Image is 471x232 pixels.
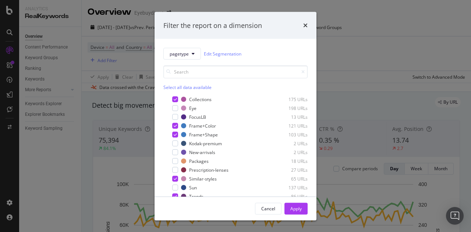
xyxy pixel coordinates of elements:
[255,203,281,214] button: Cancel
[155,12,316,220] div: modal
[272,105,308,111] div: 198 URLs
[290,205,302,211] div: Apply
[189,167,229,173] div: Prescription-lenses
[189,149,215,155] div: New-arrivals
[272,167,308,173] div: 27 URLs
[272,122,308,129] div: 121 URLs
[163,65,308,78] input: Search
[189,140,222,146] div: Kodak-premium
[170,50,189,57] span: pagetype
[189,114,206,120] div: FocusLB
[272,184,308,190] div: 137 URLs
[189,122,216,129] div: Frame+Color
[272,114,308,120] div: 13 URLs
[189,184,197,190] div: Sun
[272,96,308,102] div: 175 URLs
[189,105,196,111] div: Eye
[272,158,308,164] div: 18 URLs
[204,50,241,57] a: Edit Segmentation
[189,193,203,199] div: Trends
[446,207,464,225] div: Open Intercom Messenger
[189,131,218,138] div: Frame+Shape
[189,175,217,182] div: Similar-styles
[189,158,209,164] div: Packages
[272,193,308,199] div: 86 URLs
[163,21,262,30] div: Filter the report on a dimension
[272,140,308,146] div: 2 URLs
[261,205,275,211] div: Cancel
[189,96,212,102] div: Collections
[272,175,308,182] div: 65 URLs
[284,203,308,214] button: Apply
[272,149,308,155] div: 2 URLs
[163,48,201,60] button: pagetype
[163,84,308,90] div: Select all data available
[272,131,308,138] div: 103 URLs
[303,21,308,30] div: times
